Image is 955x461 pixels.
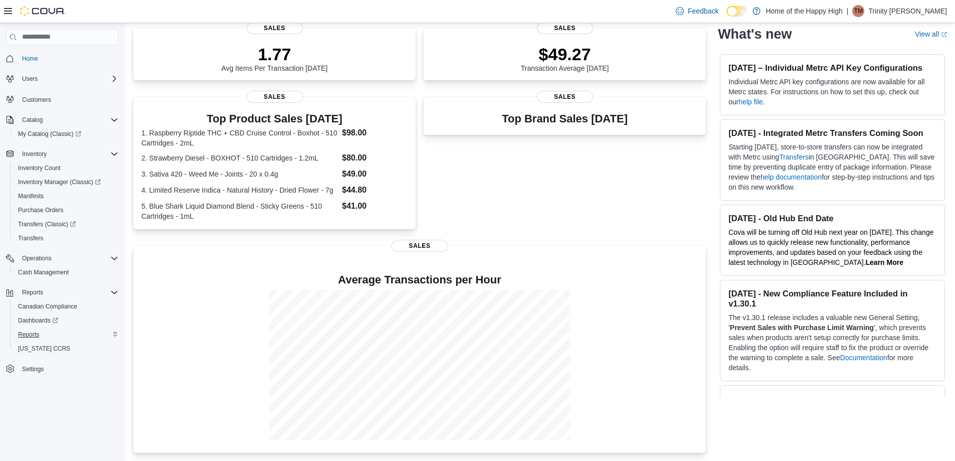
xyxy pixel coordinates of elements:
[22,96,51,104] span: Customers
[847,5,849,17] p: |
[18,148,51,160] button: Inventory
[854,5,863,17] span: TM
[342,184,408,196] dd: $44.80
[22,288,43,296] span: Reports
[141,153,338,163] dt: 2. Strawberry Diesel - BOXHOT - 510 Cartridges - 1.2mL
[18,178,101,186] span: Inventory Manager (Classic)
[18,148,118,160] span: Inventory
[2,113,122,127] button: Catalog
[247,91,303,103] span: Sales
[2,92,122,106] button: Customers
[18,164,61,172] span: Inventory Count
[18,252,56,264] button: Operations
[222,44,328,72] div: Avg Items Per Transaction [DATE]
[22,150,47,158] span: Inventory
[941,32,947,38] svg: External link
[18,114,118,126] span: Catalog
[14,266,73,278] a: Cash Management
[18,286,47,298] button: Reports
[10,299,122,314] button: Canadian Compliance
[14,176,105,188] a: Inventory Manager (Classic)
[18,363,118,375] span: Settings
[18,317,58,325] span: Dashboards
[2,362,122,376] button: Settings
[537,22,593,34] span: Sales
[10,231,122,245] button: Transfers
[141,128,338,148] dt: 1. Raspberry Riptide THC + CBD Cruise Control - Boxhot - 510 Cartridges - 2mL
[14,232,47,244] a: Transfers
[14,300,81,313] a: Canadian Compliance
[10,265,122,279] button: Cash Management
[2,51,122,66] button: Home
[18,363,48,375] a: Settings
[141,113,408,125] h3: Top Product Sales [DATE]
[2,251,122,265] button: Operations
[688,6,718,16] span: Feedback
[728,63,936,73] h3: [DATE] – Individual Metrc API Key Configurations
[14,329,43,341] a: Reports
[247,22,303,34] span: Sales
[14,190,48,202] a: Manifests
[728,313,936,373] p: The v1.30.1 release includes a valuable new General Setting, ' ', which prevents sales when produ...
[14,266,118,278] span: Cash Management
[22,55,38,63] span: Home
[14,128,118,140] span: My Catalog (Classic)
[738,98,762,106] a: help file
[14,329,118,341] span: Reports
[728,77,936,107] p: Individual Metrc API key configurations are now available for all Metrc states. For instructions ...
[18,268,69,276] span: Cash Management
[14,343,118,355] span: Washington CCRS
[14,218,80,230] a: Transfers (Classic)
[10,175,122,189] a: Inventory Manager (Classic)
[521,44,609,64] p: $49.27
[728,288,936,309] h3: [DATE] - New Compliance Feature Included in v1.30.1
[222,44,328,64] p: 1.77
[502,113,628,125] h3: Top Brand Sales [DATE]
[6,47,118,402] nav: Complex example
[18,331,39,339] span: Reports
[10,217,122,231] a: Transfers (Classic)
[14,204,118,216] span: Purchase Orders
[718,26,792,42] h2: What's new
[10,189,122,203] button: Manifests
[20,6,65,16] img: Cova
[10,203,122,217] button: Purchase Orders
[672,1,722,21] a: Feedback
[18,302,77,311] span: Canadian Compliance
[14,204,68,216] a: Purchase Orders
[18,73,42,85] button: Users
[18,220,76,228] span: Transfers (Classic)
[141,201,338,221] dt: 5. Blue Shark Liquid Diamond Blend - Sticky Greens - 510 Cartridges - 1mL
[18,234,43,242] span: Transfers
[10,161,122,175] button: Inventory Count
[14,315,62,327] a: Dashboards
[14,162,65,174] a: Inventory Count
[18,94,55,106] a: Customers
[728,142,936,192] p: Starting [DATE], store-to-store transfers can now be integrated with Metrc using in [GEOGRAPHIC_D...
[18,52,118,65] span: Home
[10,328,122,342] button: Reports
[840,354,887,362] a: Documentation
[760,173,822,181] a: help documentation
[866,258,903,266] strong: Learn More
[726,6,747,17] input: Dark Mode
[537,91,593,103] span: Sales
[10,314,122,328] a: Dashboards
[22,75,38,83] span: Users
[14,300,118,313] span: Canadian Compliance
[342,200,408,212] dd: $41.00
[22,365,44,373] span: Settings
[22,254,52,262] span: Operations
[141,274,698,286] h4: Average Transactions per Hour
[14,190,118,202] span: Manifests
[18,192,44,200] span: Manifests
[342,168,408,180] dd: $49.00
[18,53,42,65] a: Home
[18,345,70,353] span: [US_STATE] CCRS
[10,127,122,141] a: My Catalog (Classic)
[766,5,842,17] p: Home of the Happy High
[141,185,338,195] dt: 4. Limited Reserve Indica - Natural History - Dried Flower - 7g
[2,72,122,86] button: Users
[18,93,118,105] span: Customers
